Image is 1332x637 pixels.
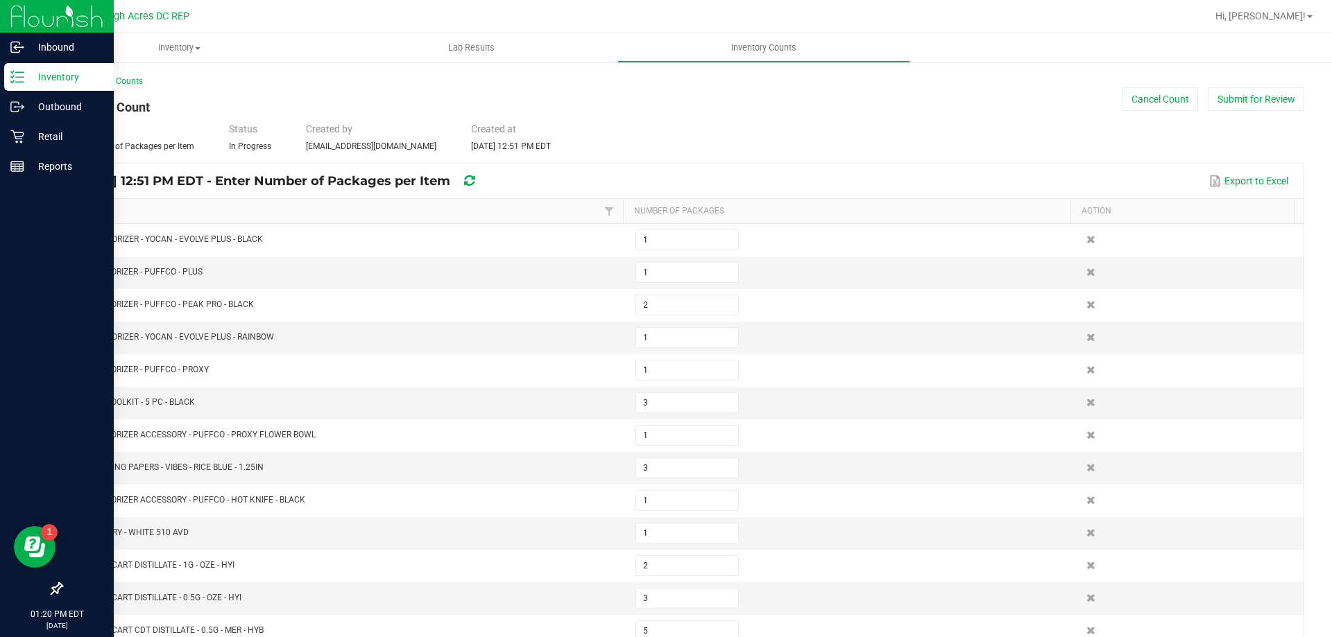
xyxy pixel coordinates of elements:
[72,267,203,277] span: PUF - VAPORIZER - PUFFCO - PLUS
[14,526,55,568] iframe: Resource center
[72,462,264,472] span: VBS - ROLLING PAPERS - VIBES - RICE BLUE - 1.25IN
[10,70,24,84] inline-svg: Inventory
[1209,87,1304,111] button: Submit for Review
[429,42,513,54] span: Lab Results
[1122,87,1198,111] button: Cancel Count
[10,100,24,114] inline-svg: Outbound
[24,128,108,145] p: Retail
[306,141,436,151] span: [EMAIL_ADDRESS][DOMAIN_NAME]
[10,40,24,54] inline-svg: Inbound
[601,202,617,220] a: Filter
[306,123,352,134] span: Created by
[1070,199,1294,224] th: Action
[72,299,254,309] span: PUF - VAPORIZER - PUFFCO - PEAK PRO - BLACK
[712,42,815,54] span: Inventory Counts
[41,524,58,541] iframe: Resource center unread badge
[72,234,263,244] span: YCN - VAPORIZER - YOCAN - EVOLVE PLUS - BLACK
[471,141,551,151] span: [DATE] 12:51 PM EDT
[623,199,1070,224] th: Number of Packages
[76,205,601,216] a: ItemSortable
[229,123,257,134] span: Status
[10,130,24,143] inline-svg: Retail
[24,39,108,55] p: Inbound
[72,527,189,537] span: FT - BATTERY - WHITE 510 AVD
[94,10,189,22] span: Lehigh Acres DC REP
[72,593,241,602] span: FT - VAPE CART DISTILLATE - 0.5G - OZE - HYI
[72,332,274,342] span: YCN - VAPORIZER - YOCAN - EVOLVE PLUS - RAINBOW
[24,98,108,115] p: Outbound
[471,123,516,134] span: Created at
[72,430,316,439] span: PUF - VAPORIZER ACCESSORY - PUFFCO - PROXY FLOWER BOWL
[72,560,234,570] span: FT - VAPE CART DISTILLATE - 1G - OZE - HYI
[72,169,499,193] div: [DATE] 12:51 PM EDT - Enter Number of Packages per Item
[72,625,264,635] span: FT - VAPE CART CDT DISTILLATE - 0.5G - MER - HYB
[33,33,325,62] a: Inventory
[72,397,195,407] span: GL - DAB TOOLKIT - 5 PC - BLACK
[325,33,617,62] a: Lab Results
[72,365,209,374] span: PUF - VAPORIZER - PUFFCO - PROXY
[72,495,305,505] span: PUF - VAPORIZER ACCESSORY - PUFFCO - HOT KNIFE - BLACK
[24,69,108,85] p: Inventory
[229,141,271,151] span: In Progress
[24,158,108,175] p: Reports
[1215,10,1306,21] span: Hi, [PERSON_NAME]!
[33,42,325,54] span: Inventory
[10,159,24,173] inline-svg: Reports
[6,608,108,620] p: 01:20 PM EDT
[6,620,108,631] p: [DATE]
[61,141,194,151] span: Enter Number of Packages per Item
[617,33,910,62] a: Inventory Counts
[1206,169,1292,193] button: Export to Excel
